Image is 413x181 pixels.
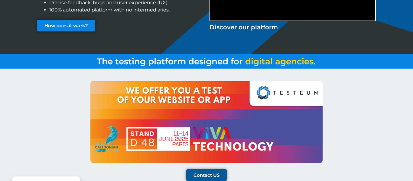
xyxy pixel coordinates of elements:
a: How does it work? [37,20,95,31]
p: Discover our platform [210,23,376,32]
span: How does it work? [44,23,88,28]
a: Contact US [186,169,227,181]
span: Contact US [193,173,220,177]
li: 100% automated platform with no intermediaries. [49,6,203,14]
span: The testing platform designed for [97,56,243,66]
